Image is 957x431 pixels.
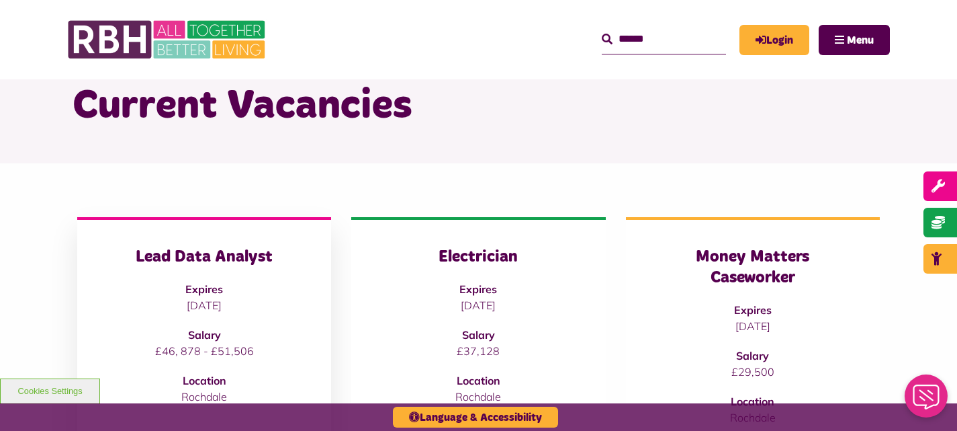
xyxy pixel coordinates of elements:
p: £29,500 [653,364,853,380]
strong: Location [731,395,774,408]
p: £46, 878 - £51,506 [104,343,304,359]
strong: Salary [736,349,769,362]
p: [DATE] [653,318,853,334]
strong: Expires [185,282,223,296]
a: MyRBH [739,25,809,55]
p: Rochdale [104,389,304,405]
p: [DATE] [104,297,304,313]
strong: Location [183,374,226,387]
strong: Salary [462,328,495,342]
strong: Location [457,374,500,387]
button: Language & Accessibility [393,407,558,428]
h3: Money Matters Caseworker [653,247,853,288]
strong: Expires [734,303,772,317]
h1: Current Vacancies [73,80,885,132]
strong: Expires [459,282,497,296]
h3: Electrician [378,247,578,268]
button: Navigation [819,25,890,55]
img: RBH [67,13,269,66]
iframe: Netcall Web Assistant for live chat [897,370,957,431]
input: Search [602,25,726,54]
h3: Lead Data Analyst [104,247,304,268]
p: £37,128 [378,343,578,359]
span: Menu [847,35,874,46]
strong: Salary [188,328,221,342]
p: Rochdale [378,389,578,405]
p: [DATE] [378,297,578,313]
